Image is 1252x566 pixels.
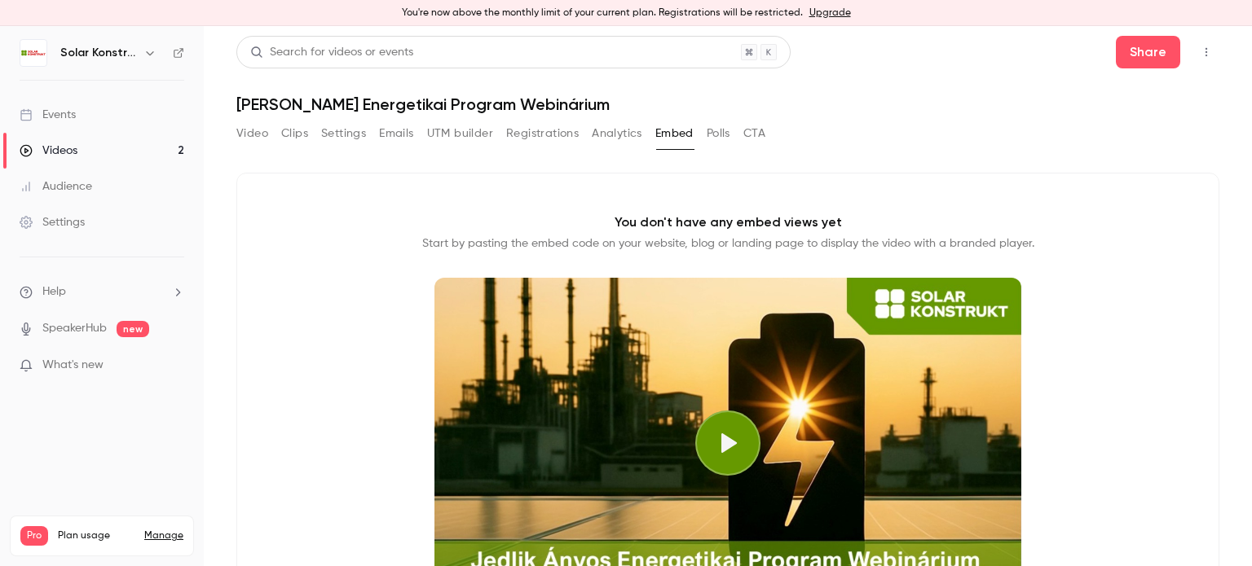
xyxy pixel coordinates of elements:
h6: Solar Konstrukt Kft. [60,45,137,61]
div: Audience [20,178,92,195]
button: UTM builder [427,121,493,147]
a: Upgrade [809,7,851,20]
span: What's new [42,357,104,374]
p: Start by pasting the embed code on your website, blog or landing page to display the video with a... [422,235,1034,252]
img: Solar Konstrukt Kft. [20,40,46,66]
p: You don't have any embed views yet [615,213,842,232]
button: Polls [707,121,730,147]
li: help-dropdown-opener [20,283,184,301]
button: Share [1116,36,1180,68]
span: Plan usage [58,529,134,542]
button: Clips [281,121,308,147]
button: Emails [379,121,413,147]
button: Registrations [506,121,579,147]
button: CTA [743,121,765,147]
button: Settings [321,121,366,147]
button: Top Bar Actions [1193,39,1219,65]
span: Help [42,283,66,301]
h1: [PERSON_NAME] Energetikai Program Webinárium [236,94,1219,114]
div: Events [20,107,76,123]
div: Videos [20,143,77,159]
button: Embed [655,121,694,147]
button: Video [236,121,268,147]
a: Manage [144,529,183,542]
div: Settings [20,214,85,230]
a: SpeakerHub [42,320,107,337]
button: Play video [695,410,760,476]
button: Analytics [592,121,642,147]
span: Pro [20,526,48,546]
span: new [117,321,149,337]
iframe: Noticeable Trigger [165,358,184,373]
div: Search for videos or events [250,44,413,61]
